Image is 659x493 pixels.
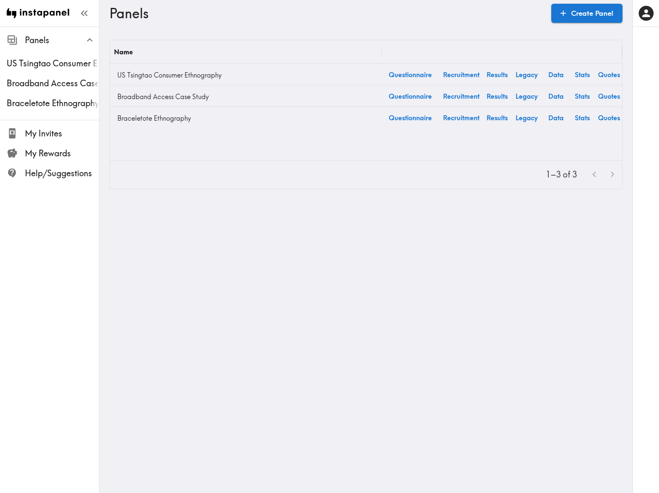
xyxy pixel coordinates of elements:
span: Panels [25,34,99,46]
span: Help/Suggestions [25,168,99,179]
a: Legacy [510,85,543,107]
span: My Rewards [25,148,99,159]
a: Results [484,64,510,85]
a: Stats [569,64,596,85]
a: Quotes [596,107,622,128]
span: US Tsingtao Consumer Ethnography [7,58,99,69]
a: Stats [569,107,596,128]
a: Recruitment [439,85,484,107]
a: Questionnaire [382,64,439,85]
a: Braceletote Ethnography [114,110,378,126]
a: Results [484,85,510,107]
h3: Panels [109,5,545,21]
span: Braceletote Ethnography [7,97,99,109]
a: Data [543,64,569,85]
span: Broadband Access Case Study [7,78,99,89]
a: Recruitment [439,107,484,128]
a: US Tsingtao Consumer Ethnography [114,67,378,83]
a: Quotes [596,85,622,107]
a: Quotes [596,64,622,85]
div: Name [114,48,133,56]
span: My Invites [25,128,99,139]
a: Recruitment [439,64,484,85]
a: Questionnaire [382,107,439,128]
a: Data [543,107,569,128]
p: 1–3 of 3 [546,169,577,180]
a: Legacy [510,64,543,85]
a: Broadband Access Case Study [114,88,378,105]
a: Results [484,107,510,128]
a: Create Panel [551,4,623,23]
a: Legacy [510,107,543,128]
a: Questionnaire [382,85,439,107]
a: Data [543,85,569,107]
a: Stats [569,85,596,107]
